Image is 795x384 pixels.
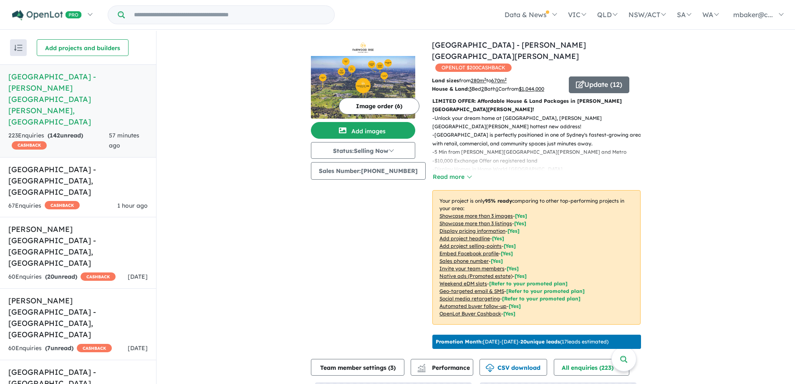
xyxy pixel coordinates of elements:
[311,359,404,376] button: Team member settings (3)
[569,76,629,93] button: Update (12)
[339,98,419,114] button: Image order (6)
[47,273,54,280] span: 20
[432,114,647,131] p: - Unlock your dream home at [GEOGRAPHIC_DATA], [PERSON_NAME][GEOGRAPHIC_DATA][PERSON_NAME] hottes...
[439,235,490,242] u: Add project headline
[314,43,412,53] img: Fairwood Rise Estate - Rouse Hill Logo
[439,228,505,234] u: Display pricing information
[432,76,563,85] p: from
[117,202,148,209] span: 1 hour ago
[432,148,647,156] p: - 5 Min from [PERSON_NAME][GEOGRAPHIC_DATA][PERSON_NAME] and Metro
[492,235,504,242] span: [ Yes ]
[733,10,773,19] span: mbaker@c...
[14,45,23,51] img: sort.svg
[491,258,503,264] span: [ Yes ]
[489,280,568,287] span: [Refer to your promoted plan]
[8,71,148,127] h5: [GEOGRAPHIC_DATA] - [PERSON_NAME][GEOGRAPHIC_DATA][PERSON_NAME] , [GEOGRAPHIC_DATA]
[432,165,647,173] p: - Display Homes in Home World [GEOGRAPHIC_DATA]
[109,132,139,149] span: 57 minutes ago
[515,273,527,279] span: [Yes]
[126,6,333,24] input: Try estate name, suburb, builder or developer
[432,40,586,61] a: [GEOGRAPHIC_DATA] - [PERSON_NAME][GEOGRAPHIC_DATA][PERSON_NAME]
[439,213,513,219] u: Showcase more than 3 images
[417,366,426,372] img: bar-chart.svg
[311,56,415,119] img: Fairwood Rise Estate - Rouse Hill
[77,344,112,352] span: CASHBACK
[503,310,515,317] span: [Yes]
[469,86,472,92] u: 3
[311,122,415,139] button: Add images
[486,364,494,372] img: download icon
[439,310,501,317] u: OpenLot Buyer Cashback
[439,258,489,264] u: Sales phone number
[439,295,500,302] u: Social media retargeting
[45,344,73,352] strong: ( unread)
[37,39,129,56] button: Add projects and builders
[12,141,47,150] span: CASHBACK
[390,364,394,371] span: 3
[480,359,547,376] button: CSV download
[439,243,502,249] u: Add project selling-points
[509,303,521,309] span: [Yes]
[435,64,512,72] span: OPENLOT $ 200 CASHBACK
[496,86,498,92] u: 1
[554,359,629,376] button: All enquiries (223)
[311,162,426,180] button: Sales Number:[PHONE_NUMBER]
[8,224,148,269] h5: [PERSON_NAME][GEOGRAPHIC_DATA] - [GEOGRAPHIC_DATA] , [GEOGRAPHIC_DATA]
[436,338,608,346] p: [DATE] - [DATE] - ( 17 leads estimated)
[504,243,516,249] span: [ Yes ]
[484,77,486,81] sup: 2
[8,272,116,282] div: 60 Enquir ies
[128,273,148,280] span: [DATE]
[432,190,641,325] p: Your project is only comparing to other top-performing projects in your area: - - - - - - - - - -...
[432,97,641,114] p: LIMITED OFFER: Affordable House & Land Packages in [PERSON_NAME][GEOGRAPHIC_DATA][PERSON_NAME]!
[432,86,469,92] b: House & Land:
[439,280,487,287] u: Weekend eDM slots
[45,273,77,280] strong: ( unread)
[471,77,486,84] u: 280 m
[432,172,472,182] button: Read more
[439,273,512,279] u: Native ads (Promoted estate)
[507,265,519,272] span: [ Yes ]
[491,77,507,84] u: 670 m
[481,86,484,92] u: 2
[514,220,526,226] span: [ Yes ]
[311,142,415,159] button: Status:Selling Now
[432,131,647,148] p: - [GEOGRAPHIC_DATA] is perfectly positioned in one of Sydney's fastest-growing areas, with retail...
[50,132,60,139] span: 142
[502,295,580,302] span: [Refer to your promoted plan]
[505,77,507,81] sup: 2
[506,288,585,294] span: [Refer to your promoted plan]
[432,77,459,84] b: Land sizes
[47,344,50,352] span: 7
[507,228,520,234] span: [ Yes ]
[8,164,148,198] h5: [GEOGRAPHIC_DATA] - [GEOGRAPHIC_DATA] , [GEOGRAPHIC_DATA]
[501,250,513,257] span: [ Yes ]
[439,265,505,272] u: Invite your team members
[439,303,507,309] u: Automated buyer follow-up
[81,272,116,281] span: CASHBACK
[439,250,499,257] u: Embed Facebook profile
[418,364,425,369] img: line-chart.svg
[520,338,560,345] b: 20 unique leads
[45,201,80,209] span: CASHBACK
[432,85,563,93] p: Bed Bath Car from
[8,131,109,151] div: 223 Enquir ies
[515,213,527,219] span: [ Yes ]
[486,77,507,84] span: to
[432,157,647,165] p: - $10,000 Exchange Offer on registered land
[436,338,483,345] b: Promotion Month:
[519,86,544,92] u: $ 1,044,000
[8,295,148,340] h5: [PERSON_NAME][GEOGRAPHIC_DATA] - [GEOGRAPHIC_DATA] , [GEOGRAPHIC_DATA]
[12,10,82,20] img: Openlot PRO Logo White
[128,344,148,352] span: [DATE]
[411,359,473,376] button: Performance
[8,201,80,211] div: 67 Enquir ies
[48,132,83,139] strong: ( unread)
[419,364,470,371] span: Performance
[485,198,512,204] b: 95 % ready
[8,343,112,353] div: 60 Enquir ies
[439,288,504,294] u: Geo-targeted email & SMS
[439,220,512,226] u: Showcase more than 3 listings
[311,39,415,119] a: Fairwood Rise Estate - Rouse Hill LogoFairwood Rise Estate - Rouse Hill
